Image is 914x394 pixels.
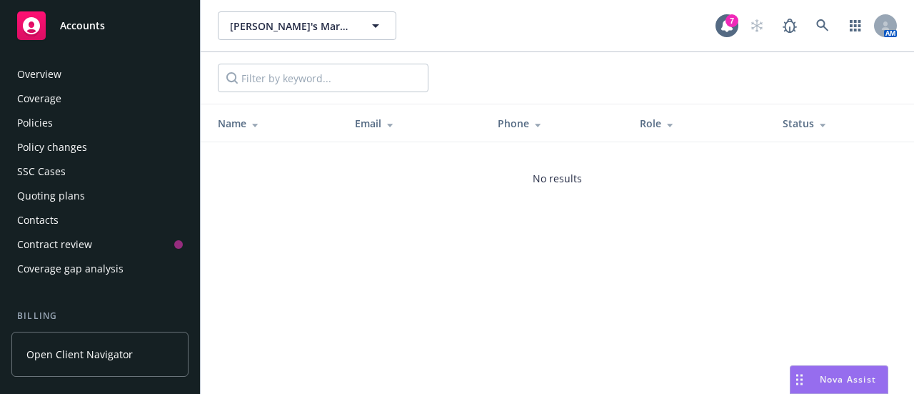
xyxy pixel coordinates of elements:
[533,171,582,186] span: No results
[11,184,189,207] a: Quoting plans
[11,6,189,46] a: Accounts
[743,11,771,40] a: Start snowing
[60,20,105,31] span: Accounts
[17,112,53,134] div: Policies
[218,116,332,131] div: Name
[11,257,189,280] a: Coverage gap analysis
[11,63,189,86] a: Overview
[790,365,888,394] button: Nova Assist
[17,257,124,280] div: Coverage gap analysis
[355,116,475,131] div: Email
[17,63,61,86] div: Overview
[17,160,66,183] div: SSC Cases
[17,87,61,110] div: Coverage
[725,14,738,27] div: 7
[17,184,85,207] div: Quoting plans
[11,160,189,183] a: SSC Cases
[841,11,870,40] a: Switch app
[820,373,876,385] span: Nova Assist
[783,116,903,131] div: Status
[498,116,618,131] div: Phone
[808,11,837,40] a: Search
[17,136,87,159] div: Policy changes
[17,233,92,256] div: Contract review
[17,209,59,232] div: Contacts
[775,11,804,40] a: Report a Bug
[11,112,189,134] a: Policies
[11,209,189,232] a: Contacts
[218,11,396,40] button: [PERSON_NAME]'s Market
[11,136,189,159] a: Policy changes
[790,366,808,393] div: Drag to move
[11,309,189,323] div: Billing
[218,64,428,92] input: Filter by keyword...
[640,116,760,131] div: Role
[11,233,189,256] a: Contract review
[230,19,353,34] span: [PERSON_NAME]'s Market
[26,347,133,362] span: Open Client Navigator
[11,87,189,110] a: Coverage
